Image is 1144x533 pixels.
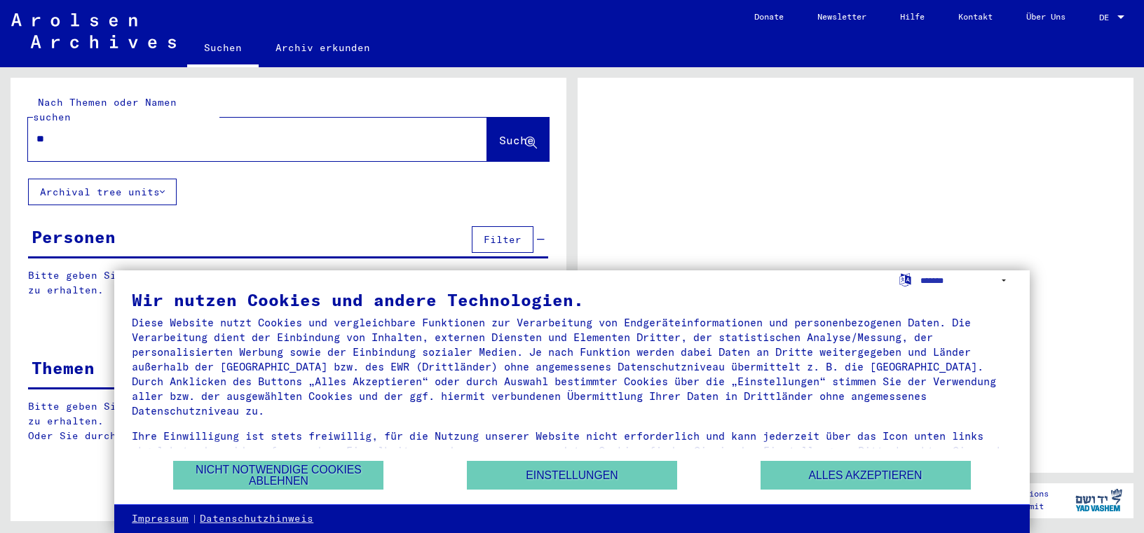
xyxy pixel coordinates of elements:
[487,118,549,161] button: Suche
[28,268,548,298] p: Bitte geben Sie einen Suchbegriff ein oder nutzen Sie die Filter, um Suchertreffer zu erhalten.
[484,233,522,246] span: Filter
[259,31,387,64] a: Archiv erkunden
[132,315,1012,418] div: Diese Website nutzt Cookies und vergleichbare Funktionen zur Verarbeitung von Endgeräteinformatio...
[472,226,533,253] button: Filter
[173,461,383,490] button: Nicht notwendige Cookies ablehnen
[920,270,1012,291] select: Sprache auswählen
[132,291,1012,308] div: Wir nutzen Cookies und andere Technologien.
[499,133,534,147] span: Suche
[1099,13,1115,22] span: DE
[132,512,189,526] a: Impressum
[11,13,176,48] img: Arolsen_neg.svg
[467,461,677,490] button: Einstellungen
[898,272,913,286] label: Sprache auswählen
[1072,483,1125,518] img: yv_logo.png
[32,355,95,380] div: Themen
[32,224,116,249] div: Personen
[187,31,259,67] a: Suchen
[761,461,971,490] button: Alles akzeptieren
[28,399,549,443] p: Bitte geben Sie einen Suchbegriff ein oder nutzen Sie die Filter, um Suchertreffer zu erhalten. O...
[132,429,1012,473] div: Ihre Einwilligung ist stets freiwillig, für die Nutzung unserer Website nicht erforderlich und ka...
[28,179,177,205] button: Archival tree units
[33,96,177,123] mat-label: Nach Themen oder Namen suchen
[200,512,313,526] a: Datenschutzhinweis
